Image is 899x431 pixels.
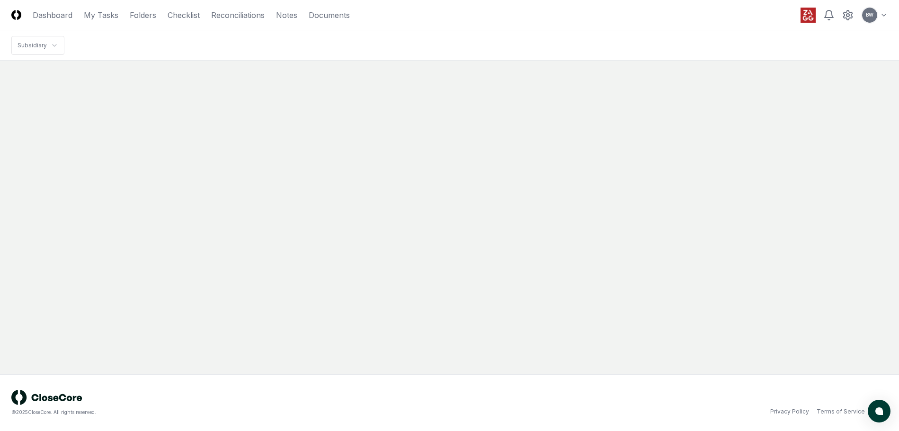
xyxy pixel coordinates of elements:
[18,41,47,50] div: Subsidiary
[11,10,21,20] img: Logo
[817,407,865,416] a: Terms of Service
[770,407,809,416] a: Privacy Policy
[11,409,450,416] div: © 2025 CloseCore. All rights reserved.
[130,9,156,21] a: Folders
[84,9,118,21] a: My Tasks
[33,9,72,21] a: Dashboard
[11,36,64,55] nav: breadcrumb
[211,9,265,21] a: Reconciliations
[11,390,82,405] img: logo
[309,9,350,21] a: Documents
[861,7,878,24] button: BW
[868,400,890,422] button: atlas-launcher
[276,9,297,21] a: Notes
[168,9,200,21] a: Checklist
[801,8,816,23] img: ZAGG logo
[866,11,873,18] span: BW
